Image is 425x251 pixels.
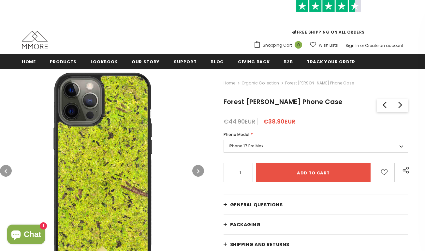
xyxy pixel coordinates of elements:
[5,225,47,246] inbox-online-store-chat: Shopify online store chat
[256,163,371,182] input: Add to cart
[307,54,355,69] a: Track your order
[224,215,408,234] a: PACKAGING
[295,41,302,49] span: 0
[360,43,364,48] span: or
[174,59,197,65] span: support
[254,12,403,29] iframe: Customer reviews powered by Trustpilot
[263,42,292,49] span: Shopping Cart
[224,97,343,106] span: Forest [PERSON_NAME] Phone Case
[263,117,295,125] span: €38.90EUR
[211,59,224,65] span: Blog
[238,59,270,65] span: Giving back
[254,40,305,50] a: Shopping Cart 0
[285,79,354,87] span: Forest [PERSON_NAME] Phone Case
[224,140,408,153] label: iPhone 17 Pro Max
[132,59,160,65] span: Our Story
[310,39,338,51] a: Wish Lists
[230,241,289,248] span: Shipping and returns
[211,54,224,69] a: Blog
[307,59,355,65] span: Track your order
[284,54,293,69] a: B2B
[132,54,160,69] a: Our Story
[284,59,293,65] span: B2B
[224,132,249,137] span: Phone Model
[50,59,77,65] span: Products
[238,54,270,69] a: Giving back
[319,42,338,49] span: Wish Lists
[22,59,36,65] span: Home
[365,43,403,48] a: Create an account
[230,221,261,228] span: PACKAGING
[345,43,359,48] a: Sign In
[224,79,235,87] a: Home
[224,117,255,125] span: €44.90EUR
[22,31,48,49] img: MMORE Cases
[174,54,197,69] a: support
[22,54,36,69] a: Home
[230,201,283,208] span: General Questions
[254,3,403,35] span: FREE SHIPPING ON ALL ORDERS
[91,59,118,65] span: Lookbook
[50,54,77,69] a: Products
[224,195,408,214] a: General Questions
[242,80,279,86] a: Organic Collection
[91,54,118,69] a: Lookbook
